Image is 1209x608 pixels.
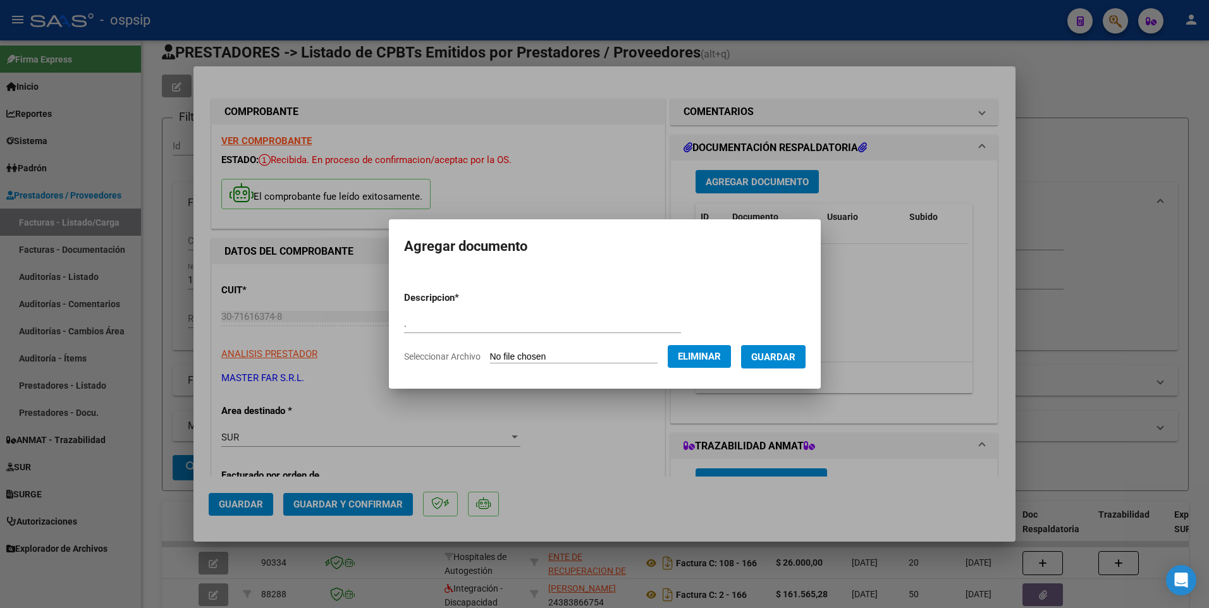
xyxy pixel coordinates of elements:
[404,351,481,362] span: Seleccionar Archivo
[404,234,806,258] h2: Agregar documento
[751,351,795,363] span: Guardar
[668,345,731,368] button: Eliminar
[741,345,806,368] button: Guardar
[1166,565,1196,595] div: Open Intercom Messenger
[404,291,525,305] p: Descripcion
[678,351,721,362] span: Eliminar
